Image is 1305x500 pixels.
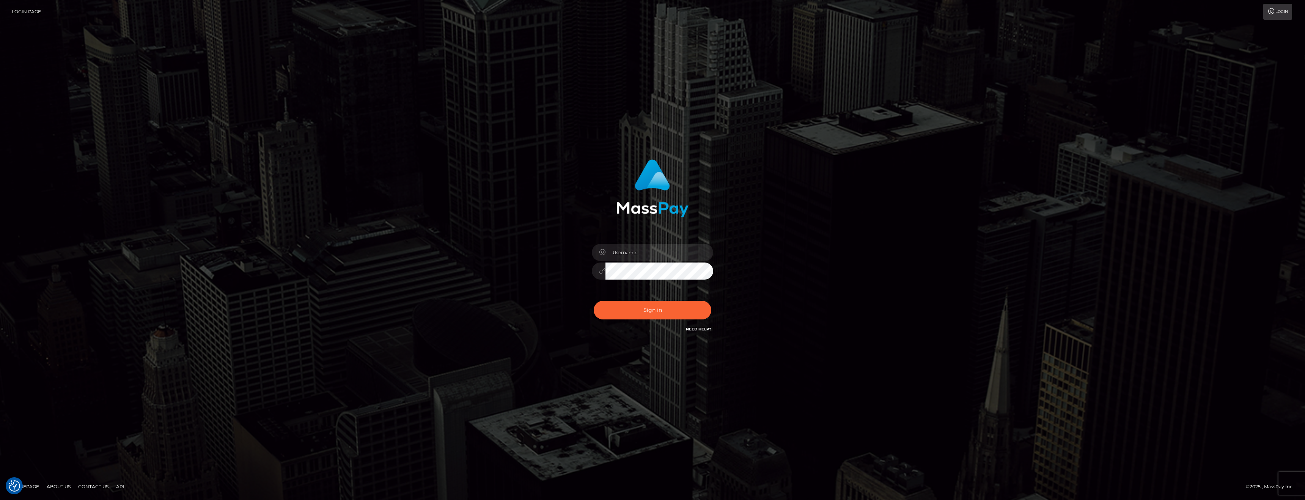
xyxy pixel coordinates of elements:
[686,327,711,332] a: Need Help?
[594,301,711,319] button: Sign in
[616,159,689,217] img: MassPay Login
[75,481,112,492] a: Contact Us
[605,244,713,261] input: Username...
[8,481,42,492] a: Homepage
[9,480,20,492] img: Revisit consent button
[113,481,127,492] a: API
[44,481,74,492] a: About Us
[1246,483,1299,491] div: © 2025 , MassPay Inc.
[9,480,20,492] button: Consent Preferences
[12,4,41,20] a: Login Page
[1263,4,1292,20] a: Login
